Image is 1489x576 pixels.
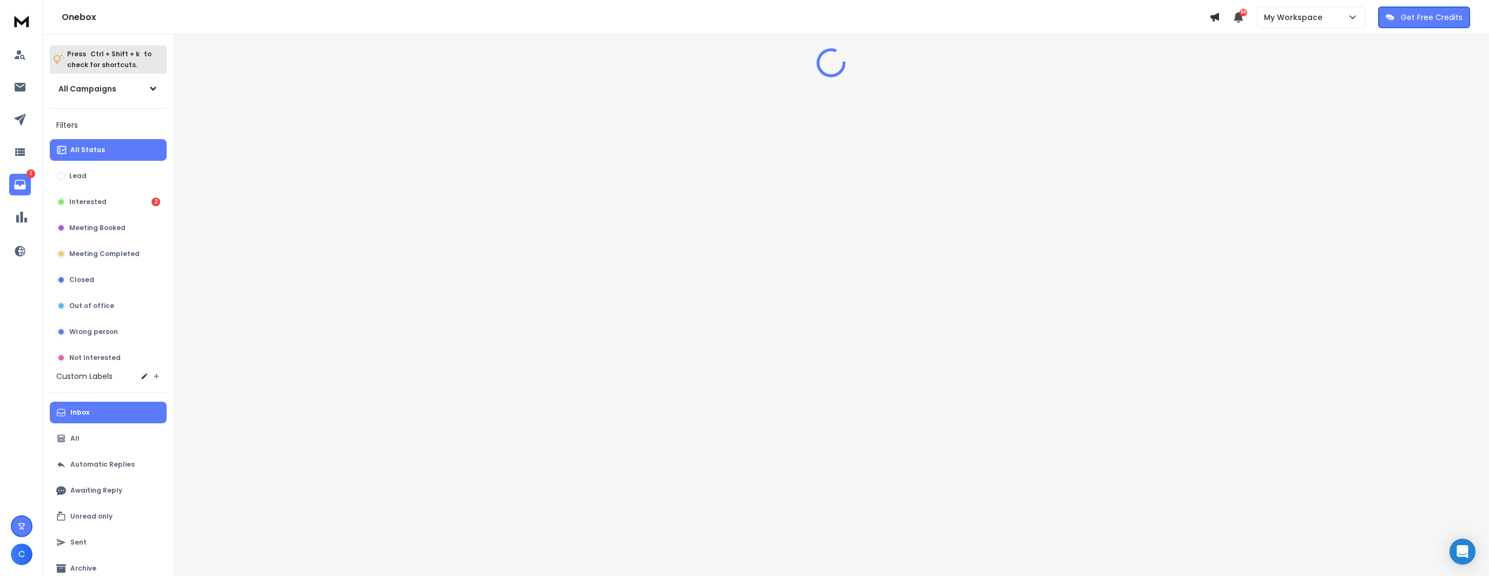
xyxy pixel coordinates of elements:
p: Wrong person [69,328,118,336]
h3: Custom Labels [56,371,113,382]
button: All Status [50,139,167,161]
p: Meeting Completed [69,250,140,258]
button: All Campaigns [50,78,167,100]
button: Wrong person [50,321,167,343]
p: My Workspace [1264,12,1327,23]
button: Interested2 [50,191,167,213]
h1: All Campaigns [58,83,116,94]
button: Lead [50,165,167,187]
a: 2 [9,174,31,195]
button: Automatic Replies [50,454,167,475]
p: Interested [69,198,107,206]
button: Out of office [50,295,167,317]
button: Inbox [50,402,167,423]
p: Unread only [70,512,113,521]
button: Not Interested [50,347,167,369]
h3: Filters [50,117,167,133]
button: Meeting Booked [50,217,167,239]
p: Meeting Booked [69,224,126,232]
p: Awaiting Reply [70,486,122,495]
p: All [70,434,80,443]
button: Sent [50,532,167,553]
button: Meeting Completed [50,243,167,265]
button: Awaiting Reply [50,480,167,501]
button: C [11,544,32,565]
p: Get Free Credits [1401,12,1462,23]
p: 2 [27,169,35,178]
span: Ctrl + Shift + k [89,48,141,60]
p: Archive [70,564,96,573]
span: 50 [1240,9,1247,16]
p: Inbox [70,408,89,417]
p: Closed [69,276,94,284]
p: Press to check for shortcuts. [67,49,151,70]
button: Get Free Credits [1378,6,1470,28]
p: Not Interested [69,354,121,362]
div: Open Intercom Messenger [1450,539,1475,565]
p: All Status [70,146,105,154]
h1: Onebox [62,11,1209,24]
div: 2 [151,198,160,206]
p: Out of office [69,302,114,310]
img: logo [11,11,32,31]
button: All [50,428,167,449]
p: Sent [70,538,87,547]
button: Closed [50,269,167,291]
p: Automatic Replies [70,460,135,469]
p: Lead [69,172,87,180]
button: Unread only [50,506,167,527]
